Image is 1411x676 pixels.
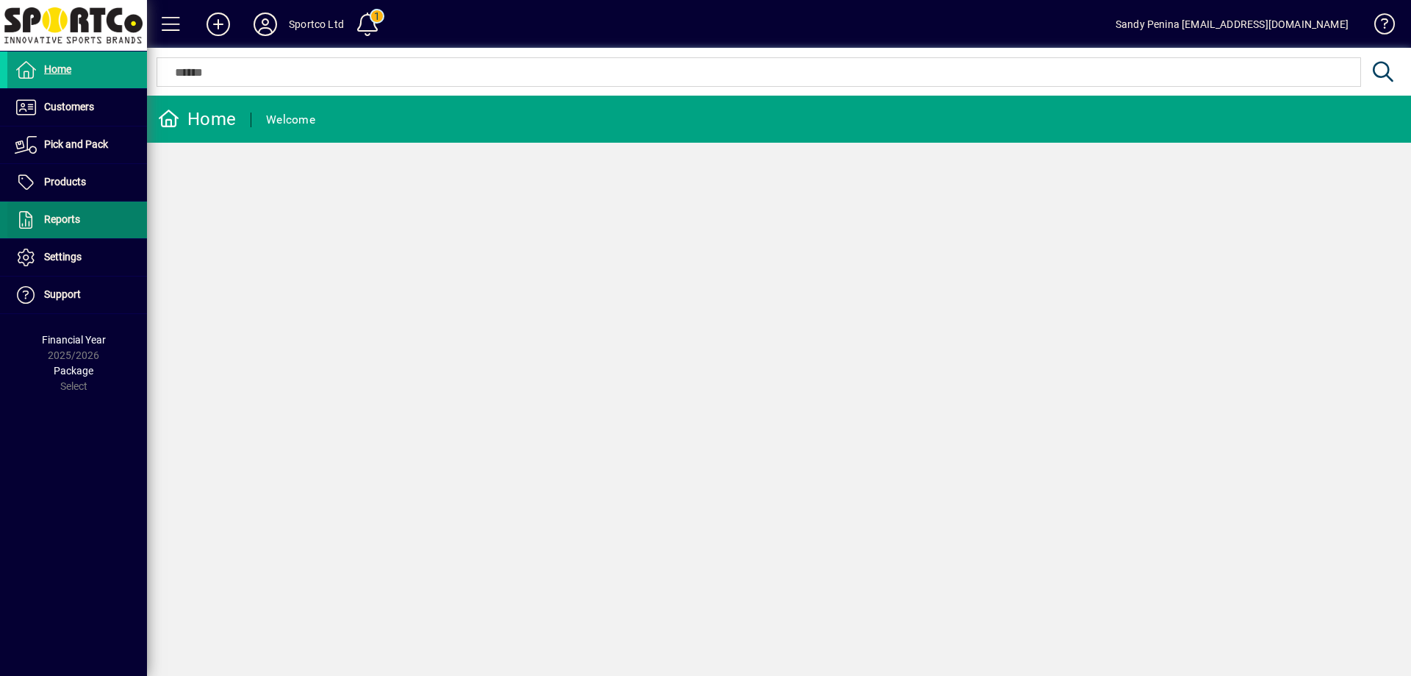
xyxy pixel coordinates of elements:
[44,288,81,300] span: Support
[7,127,147,163] a: Pick and Pack
[7,164,147,201] a: Products
[7,89,147,126] a: Customers
[44,63,71,75] span: Home
[54,365,93,377] span: Package
[44,251,82,263] span: Settings
[44,213,80,225] span: Reports
[7,277,147,313] a: Support
[44,138,108,150] span: Pick and Pack
[44,176,86,188] span: Products
[266,108,315,132] div: Welcome
[158,107,236,131] div: Home
[42,334,106,346] span: Financial Year
[195,11,242,38] button: Add
[242,11,289,38] button: Profile
[44,101,94,113] span: Customers
[1116,13,1349,36] div: Sandy Penina [EMAIL_ADDRESS][DOMAIN_NAME]
[7,202,147,238] a: Reports
[289,13,344,36] div: Sportco Ltd
[1363,3,1393,51] a: Knowledge Base
[7,239,147,276] a: Settings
